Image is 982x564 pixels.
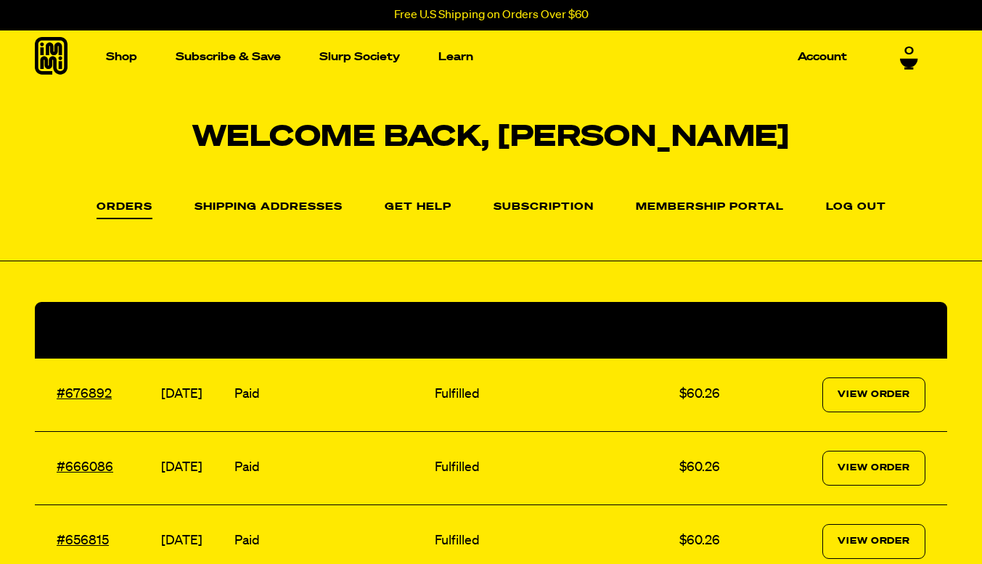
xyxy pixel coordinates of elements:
a: View Order [822,524,925,559]
a: Subscribe & Save [170,46,287,68]
a: Slurp Society [314,46,406,68]
td: [DATE] [157,359,230,432]
a: View Order [822,451,925,486]
a: Subscription [494,202,594,213]
a: Log out [826,202,886,213]
td: Fulfilled [431,359,676,432]
td: $60.26 [676,359,755,432]
a: View Order [822,377,925,412]
td: Paid [231,431,431,504]
span: 0 [904,45,914,58]
th: Date [157,302,230,359]
th: Order [35,302,157,359]
th: Total [676,302,755,359]
td: Paid [231,359,431,432]
td: [DATE] [157,431,230,504]
a: Membership Portal [636,202,784,213]
td: Fulfilled [431,431,676,504]
th: Fulfillment Status [431,302,676,359]
p: Free U.S Shipping on Orders Over $60 [394,9,589,22]
a: 0 [900,45,918,70]
nav: Main navigation [100,30,853,83]
td: $60.26 [676,431,755,504]
a: #666086 [57,461,113,474]
a: Get Help [385,202,451,213]
a: Shop [100,46,143,68]
a: Account [792,46,853,68]
a: Shipping Addresses [195,202,343,213]
a: Orders [97,202,152,219]
a: #656815 [57,534,109,547]
th: Payment Status [231,302,431,359]
a: #676892 [57,388,112,401]
a: Learn [433,46,479,68]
